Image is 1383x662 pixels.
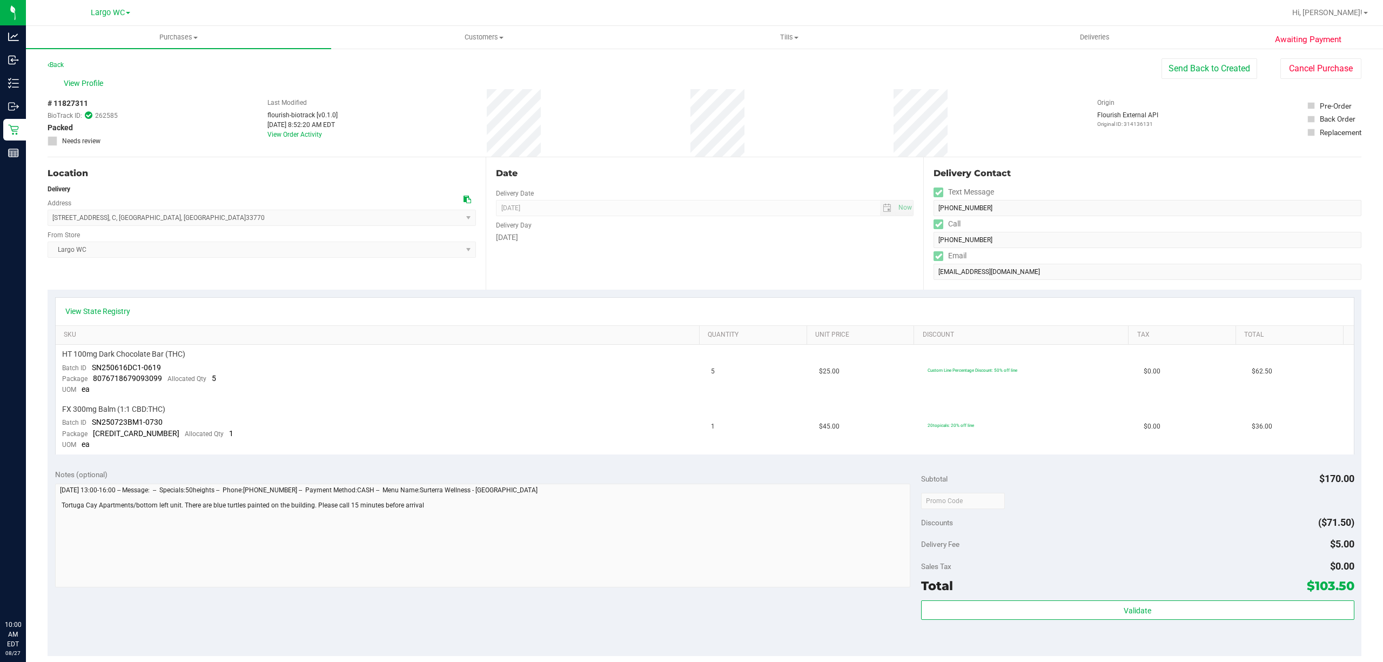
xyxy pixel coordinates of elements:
[93,374,162,383] span: 8076718679093099
[934,167,1361,180] div: Delivery Contact
[934,200,1361,216] input: Format: (999) 999-9999
[815,331,910,339] a: Unit Price
[934,184,994,200] label: Text Message
[267,131,322,138] a: View Order Activity
[921,578,953,593] span: Total
[62,430,88,438] span: Package
[1252,366,1272,377] span: $62.50
[92,363,161,372] span: SN250616DC1-0619
[496,189,534,198] label: Delivery Date
[711,366,715,377] span: 5
[95,111,118,121] span: 262585
[1320,113,1355,124] div: Back Order
[934,248,966,264] label: Email
[1330,560,1354,572] span: $0.00
[636,26,942,49] a: Tills
[331,26,636,49] a: Customers
[1137,331,1232,339] a: Tax
[167,375,206,383] span: Allocated Qty
[212,374,216,383] span: 5
[26,32,331,42] span: Purchases
[229,429,233,438] span: 1
[1162,58,1257,79] button: Send Back to Created
[708,331,802,339] a: Quantity
[1065,32,1124,42] span: Deliveries
[62,136,100,146] span: Needs review
[1330,538,1354,550] span: $5.00
[711,422,715,432] span: 1
[8,124,19,135] inline-svg: Retail
[496,232,914,243] div: [DATE]
[62,404,165,414] span: FX 300mg Balm (1:1 CBD:THC)
[1252,422,1272,432] span: $36.00
[62,441,76,449] span: UOM
[1319,473,1354,484] span: $170.00
[1320,127,1361,138] div: Replacement
[921,540,959,549] span: Delivery Fee
[921,474,948,483] span: Subtotal
[64,331,695,339] a: SKU
[267,120,338,130] div: [DATE] 8:52:20 AM EDT
[928,423,974,428] span: 20topicals: 20% off line
[8,101,19,112] inline-svg: Outbound
[496,220,532,230] label: Delivery Day
[55,470,108,479] span: Notes (optional)
[48,98,88,109] span: # 11827311
[1097,110,1158,128] div: Flourish External API
[1320,101,1352,111] div: Pre-Order
[1124,606,1151,615] span: Validate
[185,430,224,438] span: Allocated Qty
[921,600,1354,620] button: Validate
[62,375,88,383] span: Package
[267,110,338,120] div: flourish-biotrack [v0.1.0]
[1280,58,1361,79] button: Cancel Purchase
[85,110,92,121] span: In Sync
[1275,34,1341,46] span: Awaiting Payment
[1307,578,1354,593] span: $103.50
[464,194,471,205] div: Copy address to clipboard
[637,32,941,42] span: Tills
[1144,366,1160,377] span: $0.00
[8,31,19,42] inline-svg: Analytics
[92,418,163,426] span: SN250723BM1-0730
[48,198,71,208] label: Address
[1144,422,1160,432] span: $0.00
[928,367,1017,373] span: Custom Line Percentage Discount: 50% off line
[5,620,21,649] p: 10:00 AM EDT
[48,111,82,121] span: BioTrack ID:
[8,55,19,65] inline-svg: Inbound
[921,513,953,532] span: Discounts
[11,576,43,608] iframe: Resource center
[934,232,1361,248] input: Format: (999) 999-9999
[62,386,76,393] span: UOM
[1244,331,1339,339] a: Total
[1097,98,1115,108] label: Origin
[1318,517,1354,528] span: ($71.50)
[93,429,179,438] span: [CREDIT_CARD_NUMBER]
[1097,120,1158,128] p: Original ID: 314136131
[267,98,307,108] label: Last Modified
[65,306,130,317] a: View State Registry
[62,364,86,372] span: Batch ID
[1292,8,1362,17] span: Hi, [PERSON_NAME]!
[48,167,476,180] div: Location
[5,649,21,657] p: 08/27
[82,385,90,393] span: ea
[82,440,90,449] span: ea
[48,230,80,240] label: From Store
[26,26,331,49] a: Purchases
[332,32,636,42] span: Customers
[923,331,1125,339] a: Discount
[62,419,86,426] span: Batch ID
[934,216,961,232] label: Call
[48,61,64,69] a: Back
[64,78,107,89] span: View Profile
[921,493,1005,509] input: Promo Code
[921,562,951,571] span: Sales Tax
[819,422,840,432] span: $45.00
[8,148,19,158] inline-svg: Reports
[8,78,19,89] inline-svg: Inventory
[62,349,185,359] span: HT 100mg Dark Chocolate Bar (THC)
[819,366,840,377] span: $25.00
[496,167,914,180] div: Date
